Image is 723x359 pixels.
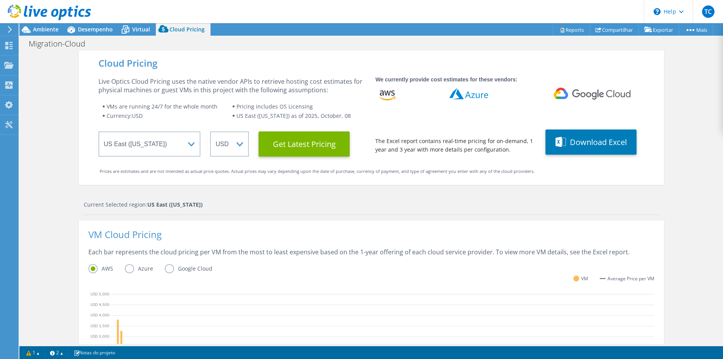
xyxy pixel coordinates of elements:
[90,333,109,339] text: USD 3,000
[545,129,637,155] button: Download Excel
[90,302,109,307] text: USD 4,500
[90,323,109,328] text: USD 3,500
[553,24,590,36] a: Reports
[236,112,351,119] span: US East ([US_STATE]) as of 2025, October, 08
[638,24,679,36] a: Exportar
[125,264,165,273] label: Azure
[100,167,643,176] div: Prices are estimates and are not intended as actual price quotes. Actual prices may vary dependin...
[107,112,143,119] span: Currency: USD
[98,59,644,67] div: Cloud Pricing
[88,248,654,264] div: Each bar represents the cloud pricing per VM from the most to least expensive based on the 1-year...
[21,348,45,357] a: 1
[107,103,217,110] span: VMs are running 24/7 for the whole month
[375,137,536,154] div: The Excel report contains real-time pricing for on-demand, 1 year and 3 year with more details pe...
[25,40,97,48] h1: Migration-Cloud
[702,5,714,18] span: TC
[581,274,588,283] span: VM
[88,264,125,273] label: AWS
[98,77,366,94] div: Live Optics Cloud Pricing uses the native vendor APIs to retrieve hosting cost estimates for phys...
[132,26,150,33] span: Virtual
[679,24,713,36] a: Mais
[68,348,121,357] a: Notas do projeto
[259,131,350,157] button: Get Latest Pricing
[90,291,109,296] text: USD 5,000
[84,200,659,209] div: Current Selected region:
[654,8,661,15] svg: \n
[147,201,203,208] strong: US East ([US_STATE])
[90,312,109,318] text: USD 4,000
[78,26,113,33] span: Desempenho
[590,24,639,36] a: Compartilhar
[236,103,313,110] span: Pricing includes OS Licensing
[169,26,205,33] span: Cloud Pricing
[45,348,69,357] a: 2
[33,26,59,33] span: Ambiente
[165,264,224,273] label: Google Cloud
[375,76,517,83] strong: We currently provide cost estimates for these vendors:
[88,230,654,248] div: VM Cloud Pricing
[607,274,654,283] span: Average Price per VM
